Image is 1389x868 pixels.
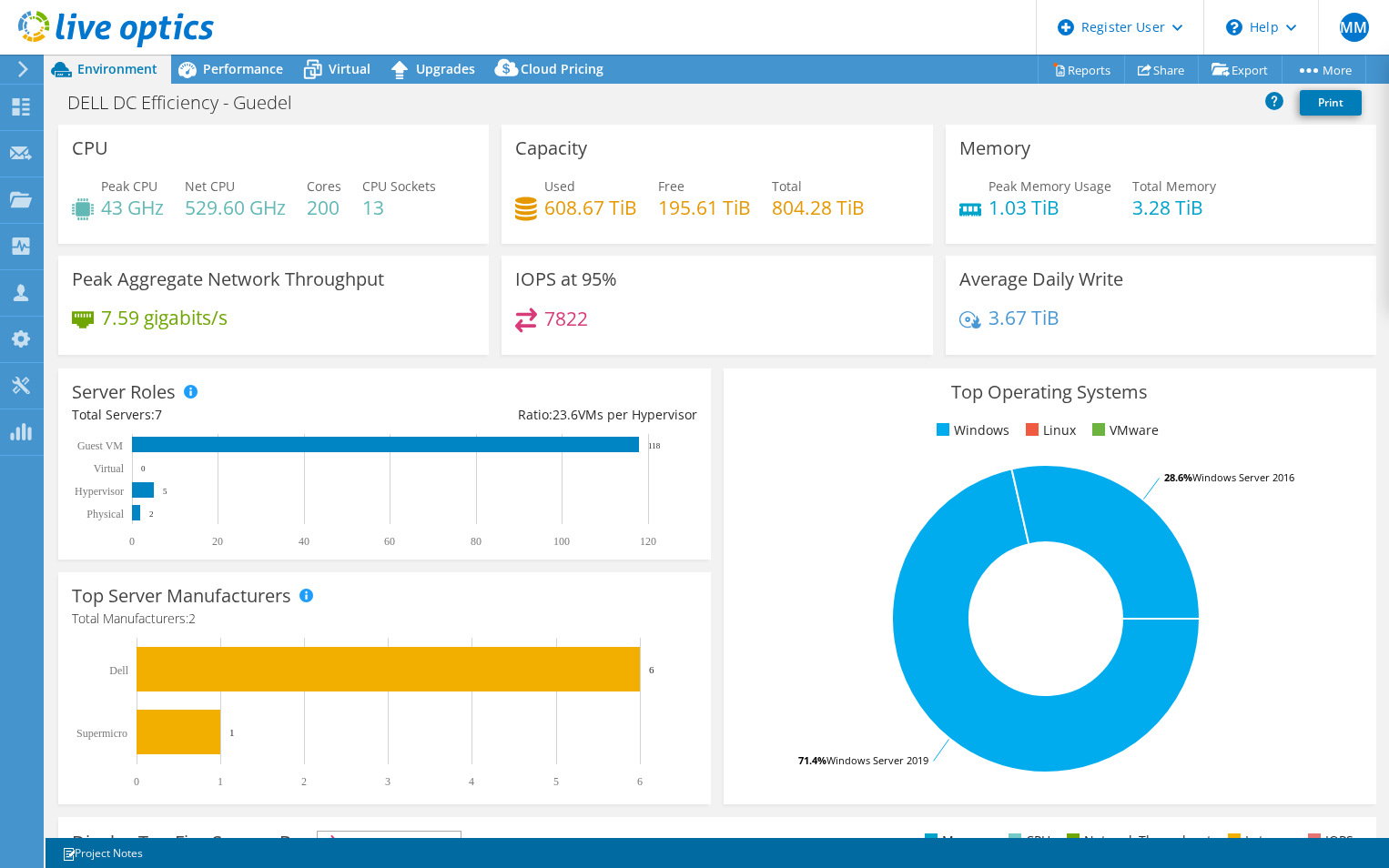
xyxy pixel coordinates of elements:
[637,775,643,788] text: 6
[989,197,1111,217] h4: 1.03 TiB
[49,842,156,864] a: Project Notes
[59,93,320,113] h1: DELL DC Efficiency - Guedel
[1164,470,1192,484] tspan: 28.6%
[141,464,146,473] text: 0
[307,197,341,217] h4: 200
[932,420,1009,440] li: Windows
[72,138,108,158] h3: CPU
[109,664,128,677] text: Dell
[329,60,370,77] span: Virtual
[1223,831,1292,851] li: Latency
[72,405,384,425] div: Total Servers:
[989,308,1059,328] h4: 3.67 TiB
[101,308,228,328] h4: 7.59 gigabits/s
[658,177,684,195] span: Free
[134,775,139,788] text: 0
[163,487,167,496] text: 5
[649,664,654,675] text: 6
[553,775,559,788] text: 5
[301,775,307,788] text: 2
[798,753,826,767] tspan: 71.4%
[72,382,176,402] h3: Server Roles
[76,727,127,740] text: Supermicro
[1300,90,1362,116] a: Print
[188,610,196,627] span: 2
[1062,831,1212,851] li: Network Throughput
[101,197,164,217] h4: 43 GHz
[1088,420,1159,440] li: VMware
[959,269,1123,289] h3: Average Daily Write
[553,535,570,548] text: 100
[989,177,1111,195] span: Peak Memory Usage
[129,535,135,548] text: 0
[299,535,309,548] text: 40
[94,462,125,475] text: Virtual
[318,832,461,853] span: IOPS
[515,269,617,289] h3: IOPS at 95%
[1132,177,1216,195] span: Total Memory
[1282,56,1366,84] a: More
[86,508,124,520] text: Physical
[307,177,341,195] span: Cores
[826,753,928,767] tspan: Windows Server 2019
[658,197,751,217] h4: 195.61 TiB
[1226,19,1242,35] svg: \n
[959,138,1030,158] h3: Memory
[229,727,235,738] text: 1
[737,382,1363,402] h3: Top Operating Systems
[149,510,154,519] text: 2
[1021,420,1076,440] li: Linux
[77,60,157,77] span: Environment
[1192,470,1294,484] tspan: Windows Server 2016
[362,197,436,217] h4: 13
[1198,56,1283,84] a: Export
[521,60,603,77] span: Cloud Pricing
[185,177,235,195] span: Net CPU
[416,60,475,77] span: Upgrades
[544,197,637,217] h4: 608.67 TiB
[72,609,697,629] h4: Total Manufacturers:
[1004,831,1050,851] li: CPU
[212,535,223,548] text: 20
[218,775,223,788] text: 1
[648,441,661,450] text: 118
[553,406,578,423] span: 23.6
[1340,13,1369,42] span: MM
[544,177,575,195] span: Used
[1124,56,1199,84] a: Share
[203,60,283,77] span: Performance
[469,775,474,788] text: 4
[77,439,123,452] text: Guest VM
[1038,56,1125,84] a: Reports
[515,138,587,158] h3: Capacity
[155,406,162,423] span: 7
[75,485,124,498] text: Hypervisor
[544,308,588,328] h4: 7822
[1132,197,1216,217] h4: 3.28 TiB
[471,535,482,548] text: 80
[185,197,286,217] h4: 529.60 GHz
[385,775,390,788] text: 3
[362,177,436,195] span: CPU Sockets
[384,405,696,425] div: Ratio: VMs per Hypervisor
[772,197,865,217] h4: 804.28 TiB
[1303,831,1354,851] li: IOPS
[101,177,157,195] span: Peak CPU
[920,831,992,851] li: Memory
[72,586,291,606] h3: Top Server Manufacturers
[72,269,384,289] h3: Peak Aggregate Network Throughput
[772,177,802,195] span: Total
[640,535,656,548] text: 120
[384,535,395,548] text: 60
